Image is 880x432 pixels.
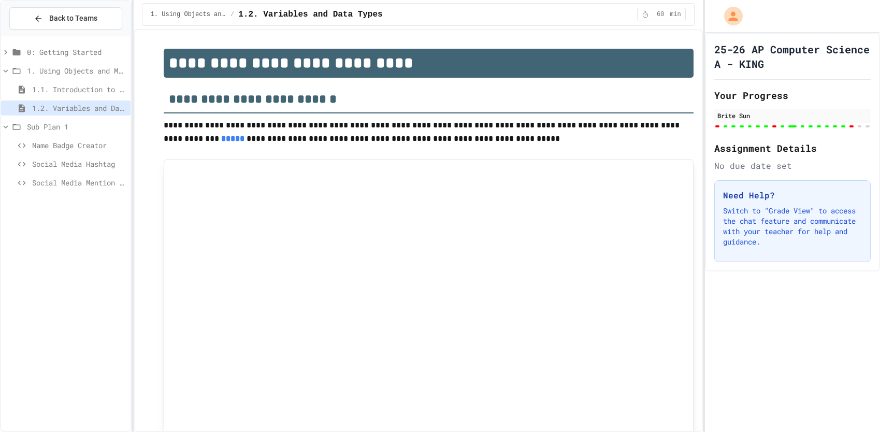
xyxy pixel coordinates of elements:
[723,206,862,247] p: Switch to "Grade View" to access the chat feature and communicate with your teacher for help and ...
[238,8,382,21] span: 1.2. Variables and Data Types
[49,13,97,24] span: Back to Teams
[714,88,871,103] h2: Your Progress
[230,10,234,19] span: /
[27,65,126,76] span: 1. Using Objects and Methods
[27,47,126,57] span: 0: Getting Started
[32,177,126,188] span: Social Media Mention Analyzer
[9,7,122,30] button: Back to Teams
[717,111,868,120] div: Brite Sun
[32,84,126,95] span: 1.1. Introduction to Algorithms, Programming, and Compilers
[32,103,126,113] span: 1.2. Variables and Data Types
[714,160,871,172] div: No due date set
[32,159,126,169] span: Social Media Hashtag
[713,4,745,28] div: My Account
[714,42,871,71] h1: 25-26 AP Computer Science A - KING
[151,10,226,19] span: 1. Using Objects and Methods
[794,345,870,390] iframe: chat widget
[836,391,870,422] iframe: chat widget
[652,10,669,19] span: 60
[32,140,126,151] span: Name Badge Creator
[670,10,681,19] span: min
[27,121,126,132] span: Sub Plan 1
[714,141,871,155] h2: Assignment Details
[723,189,862,201] h3: Need Help?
